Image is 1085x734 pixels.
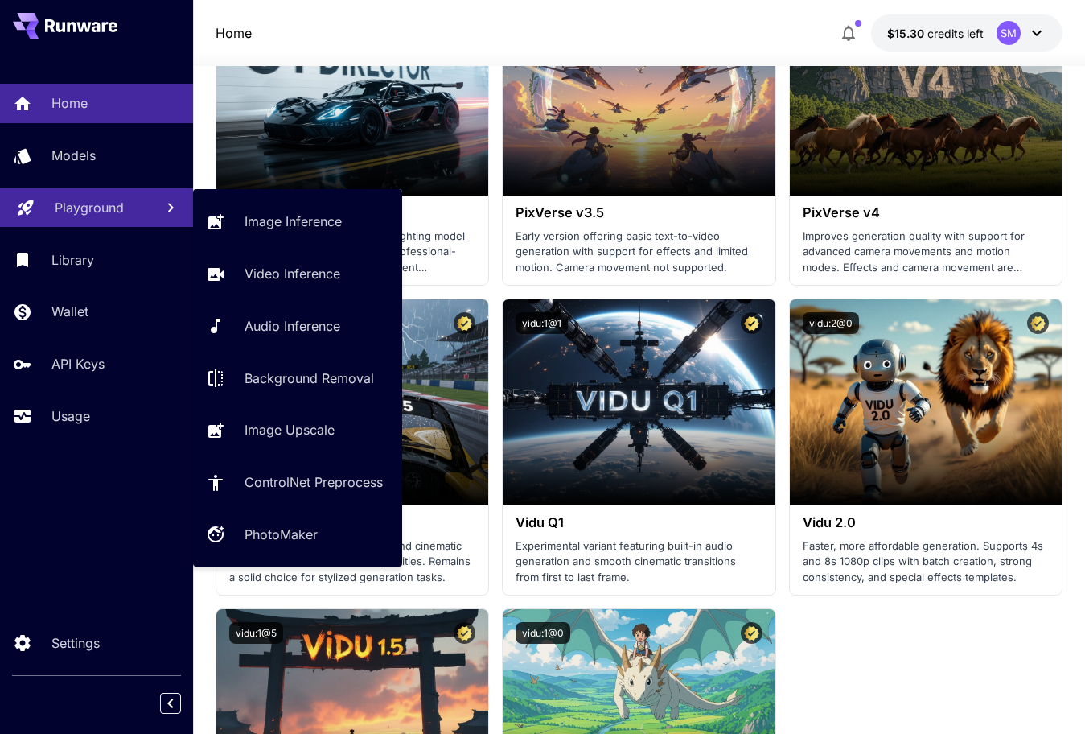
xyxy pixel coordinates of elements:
[516,515,762,530] h3: Vidu Q1
[454,312,475,334] button: Certified Model – Vetted for best performance and includes a commercial license.
[245,264,340,283] p: Video Inference
[871,14,1062,52] button: $15.3014
[172,689,193,718] div: Collapse sidebar
[516,229,762,276] p: Early version offering basic text-to-video generation with support for effects and limited motion...
[245,472,383,492] p: ControlNet Preprocess
[51,302,88,321] p: Wallet
[193,463,402,502] a: ControlNet Preprocess
[55,198,124,217] p: Playground
[193,254,402,294] a: Video Inference
[245,316,340,336] p: Audio Inference
[193,358,402,398] a: Background Removal
[245,369,374,388] p: Background Removal
[245,212,342,231] p: Image Inference
[245,525,318,544] p: PhotoMaker
[193,202,402,241] a: Image Inference
[51,93,88,113] p: Home
[51,406,90,426] p: Usage
[51,146,96,165] p: Models
[1027,312,1049,334] button: Certified Model – Vetted for best performance and includes a commercial license.
[803,538,1050,586] p: Faster, more affordable generation. Supports 4s and 8s 1080p clips with batch creation, strong co...
[997,21,1021,45] div: SM
[516,622,570,644] button: vidu:1@0
[454,622,475,644] button: Certified Model – Vetted for best performance and includes a commercial license.
[803,205,1050,221] h3: PixVerse v4
[193,307,402,346] a: Audio Inference
[193,515,402,555] a: PhotoMaker
[516,538,762,586] p: Experimental variant featuring built-in audio generation and smooth cinematic transitions from fi...
[216,23,252,43] p: Home
[803,312,859,334] button: vidu:2@0
[790,299,1062,505] img: alt
[51,354,105,373] p: API Keys
[741,312,762,334] button: Certified Model – Vetted for best performance and includes a commercial license.
[887,27,927,40] span: $15.30
[516,312,568,334] button: vidu:1@1
[741,622,762,644] button: Certified Model – Vetted for best performance and includes a commercial license.
[516,205,762,221] h3: PixVerse v3.5
[803,229,1050,276] p: Improves generation quality with support for advanced camera movements and motion modes. Effects ...
[160,693,181,714] button: Collapse sidebar
[803,515,1050,530] h3: Vidu 2.0
[887,25,984,42] div: $15.3014
[51,250,94,270] p: Library
[927,27,984,40] span: credits left
[216,23,252,43] nav: breadcrumb
[503,299,775,505] img: alt
[245,420,335,439] p: Image Upscale
[193,410,402,450] a: Image Upscale
[229,622,283,644] button: vidu:1@5
[51,633,100,653] p: Settings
